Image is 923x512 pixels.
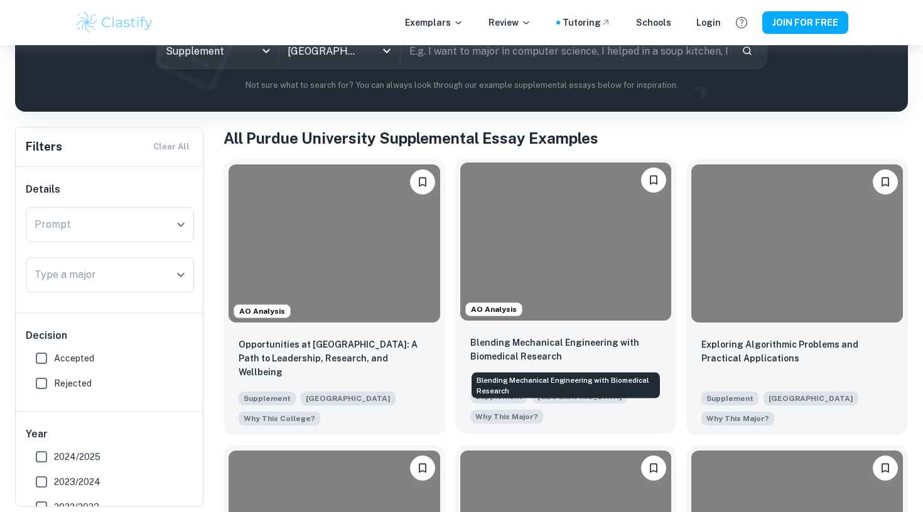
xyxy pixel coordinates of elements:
p: Exploring Algorithmic Problems and Practical Applications [701,338,893,365]
button: Please log in to bookmark exemplars [873,169,898,195]
span: Accepted [54,351,94,365]
a: Please log in to bookmark exemplarsExploring Algorithmic Problems and Practical ApplicationsSuppl... [686,159,908,435]
span: AO Analysis [466,304,522,315]
a: Schools [636,16,671,29]
button: Please log in to bookmark exemplars [641,456,666,481]
span: Briefly discuss your reasons for pursuing the major you have selected. [470,408,543,424]
span: Why This Major? [706,413,769,424]
h6: Details [26,182,194,197]
button: Open [378,42,396,60]
span: Supplement [239,392,296,405]
span: Why This Major? [475,411,538,422]
button: Please log in to bookmark exemplars [873,456,898,481]
div: Supplement [157,33,278,68]
p: Not sure what to search for? You can always look through our example supplemental essays below fo... [25,79,898,92]
p: Opportunities at Purdue: A Path to Leadership, Research, and Wellbeing [239,338,430,379]
span: [GEOGRAPHIC_DATA] [301,392,396,405]
p: Exemplars [405,16,463,29]
span: AO Analysis [234,306,290,317]
button: JOIN FOR FREE [762,11,848,34]
button: Please log in to bookmark exemplars [410,456,435,481]
button: Open [172,266,190,284]
h6: Filters [26,138,62,156]
a: AO AnalysisPlease log in to bookmark exemplarsBlending Mechanical Engineering with Biomedical Res... [455,159,677,435]
span: Briefly discuss your reasons for pursuing the major you have selected. [701,410,774,425]
div: Blending Mechanical Engineering with Biomedical Research [472,373,660,398]
button: Open [172,216,190,233]
p: Blending Mechanical Engineering with Biomedical Research [470,336,662,363]
span: [GEOGRAPHIC_DATA] [764,392,858,405]
span: Supplement [701,392,758,405]
a: AO AnalysisPlease log in to bookmark exemplarsOpportunities at Purdue: A Path to Leadership, Rese... [224,159,445,435]
a: Tutoring [563,16,611,29]
h6: Decision [26,328,194,343]
button: Please log in to bookmark exemplars [641,168,666,193]
img: Clastify logo [75,10,154,35]
button: Search [737,40,758,61]
input: E.g. I want to major in computer science, I helped in a soup kitchen, I want to join the debate t... [401,33,731,68]
a: Login [696,16,721,29]
span: Rejected [54,376,92,390]
button: Please log in to bookmark exemplars [410,169,435,195]
h6: Year [26,427,194,442]
span: 2024/2025 [54,450,100,464]
span: 2023/2024 [54,475,100,489]
span: How will opportunities at Purdue support your interests, both in and out of the classroom? [239,410,320,425]
p: Review [488,16,531,29]
h1: All Purdue University Supplemental Essay Examples [224,127,908,149]
button: Help and Feedback [731,12,752,33]
span: Why This College? [244,413,315,424]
